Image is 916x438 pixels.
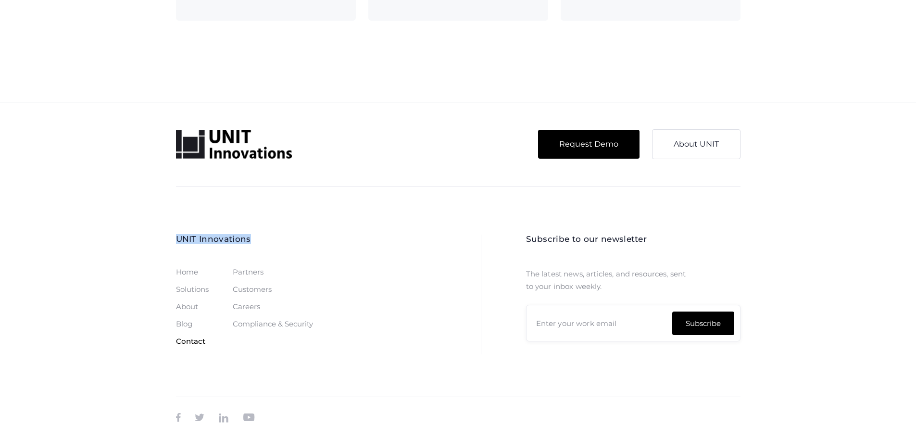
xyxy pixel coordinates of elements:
input: Subscribe [672,312,734,335]
a: Customers [233,286,272,293]
form: Newsletter Form [526,305,740,341]
input: Enter your work email [526,305,740,341]
p: The latest news, articles, and resources, sent to your inbox weekly. [526,268,694,293]
a: About UNIT [652,129,740,159]
a: Home [176,268,198,276]
a: Solutions [176,286,209,293]
a: Blog [176,320,192,328]
a: Contact [176,338,205,345]
a: Careers [233,303,260,311]
a:  [195,411,204,425]
h2: UNIT Innovations [176,235,313,244]
a:  [243,411,254,425]
h2: Subscribe to our newsletter [526,235,740,244]
iframe: Chat Widget [752,334,916,438]
a: Partners [233,268,264,276]
a: Compliance & Security [233,320,313,328]
a: About [176,303,198,311]
a: Request Demo [538,130,640,159]
a:  [219,411,228,425]
a:  [176,411,181,425]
